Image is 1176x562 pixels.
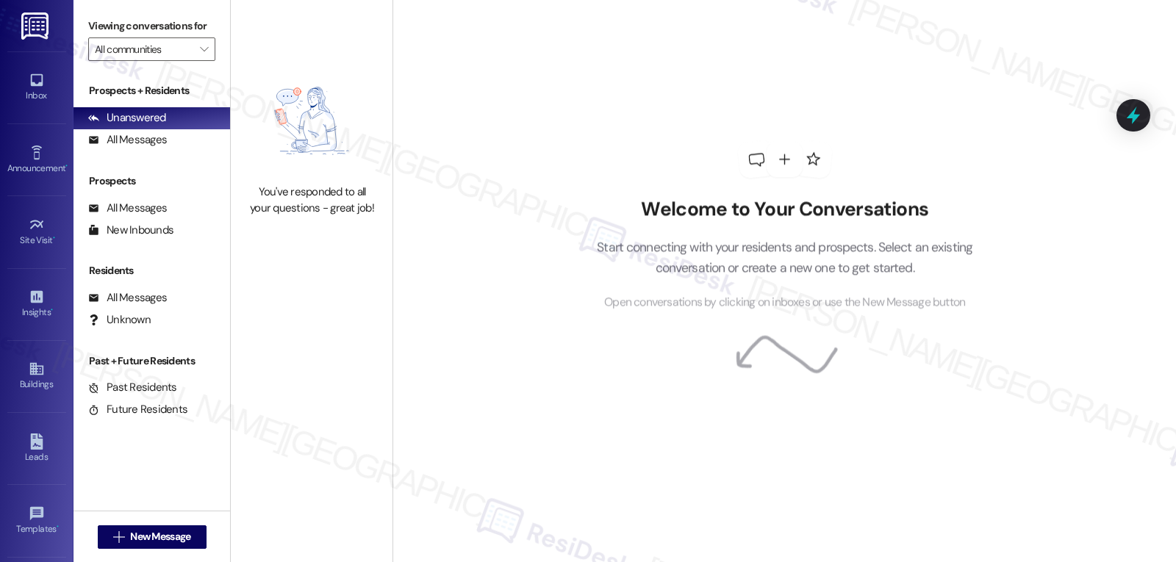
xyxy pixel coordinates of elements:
[7,356,66,396] a: Buildings
[51,305,53,315] span: •
[7,284,66,324] a: Insights •
[247,65,376,177] img: empty-state
[113,531,124,543] i: 
[53,233,55,243] span: •
[95,37,192,61] input: All communities
[247,184,376,216] div: You've responded to all your questions - great job!
[200,43,208,55] i: 
[88,110,166,126] div: Unanswered
[88,312,151,328] div: Unknown
[88,380,177,395] div: Past Residents
[604,294,965,312] span: Open conversations by clicking on inboxes or use the New Message button
[98,525,207,549] button: New Message
[88,223,173,238] div: New Inbounds
[7,501,66,541] a: Templates •
[88,201,167,216] div: All Messages
[57,522,59,532] span: •
[88,290,167,306] div: All Messages
[73,353,230,369] div: Past + Future Residents
[575,198,995,221] h2: Welcome to Your Conversations
[65,161,68,171] span: •
[73,263,230,278] div: Residents
[88,15,215,37] label: Viewing conversations for
[7,68,66,107] a: Inbox
[21,12,51,40] img: ResiDesk Logo
[73,83,230,98] div: Prospects + Residents
[88,132,167,148] div: All Messages
[88,402,187,417] div: Future Residents
[73,173,230,189] div: Prospects
[575,237,995,278] p: Start connecting with your residents and prospects. Select an existing conversation or create a n...
[130,529,190,544] span: New Message
[7,429,66,469] a: Leads
[7,212,66,252] a: Site Visit •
